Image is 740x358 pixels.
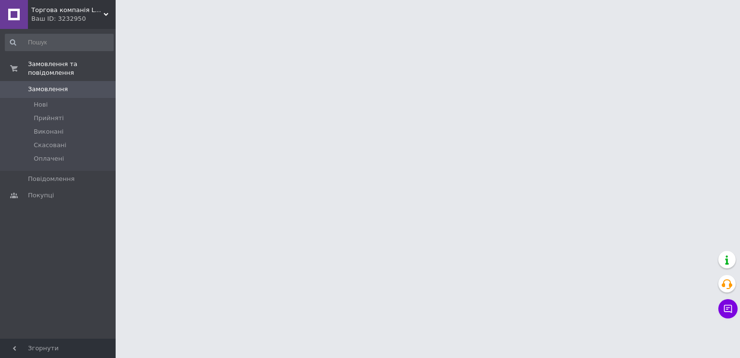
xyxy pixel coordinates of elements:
[28,175,75,183] span: Повідомлення
[34,100,48,109] span: Нові
[34,154,64,163] span: Оплачені
[34,127,64,136] span: Виконані
[28,60,116,77] span: Замовлення та повідомлення
[31,6,104,14] span: Торгова компанія LOSSO
[31,14,116,23] div: Ваш ID: 3232950
[28,85,68,94] span: Замовлення
[34,141,66,150] span: Скасовані
[5,34,114,51] input: Пошук
[718,299,738,318] button: Чат з покупцем
[28,191,54,200] span: Покупці
[34,114,64,123] span: Прийняті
